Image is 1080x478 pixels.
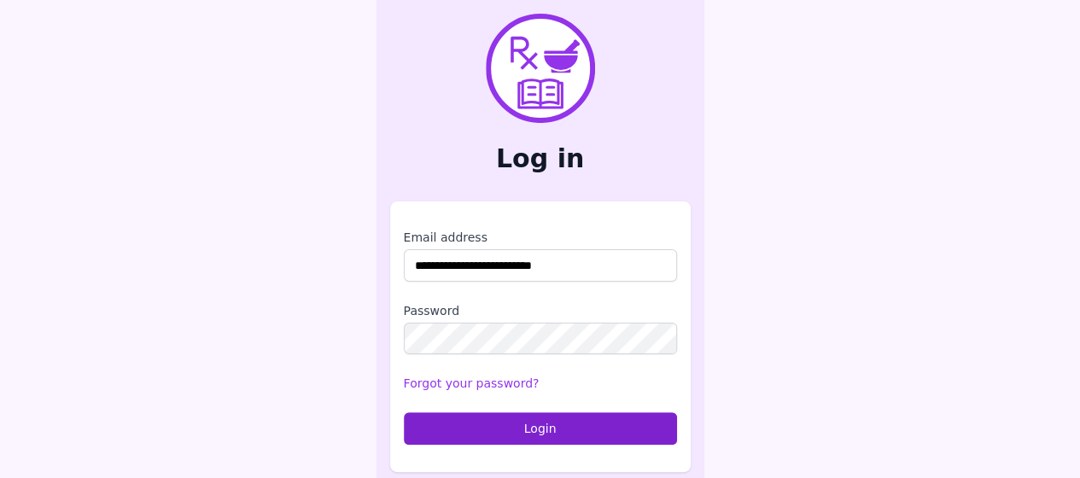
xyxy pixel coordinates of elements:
label: Password [404,302,677,319]
img: PharmXellence Logo [486,14,595,123]
label: Email address [404,229,677,246]
a: Forgot your password? [404,376,540,390]
h2: Log in [390,143,691,174]
button: Login [404,412,677,445]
